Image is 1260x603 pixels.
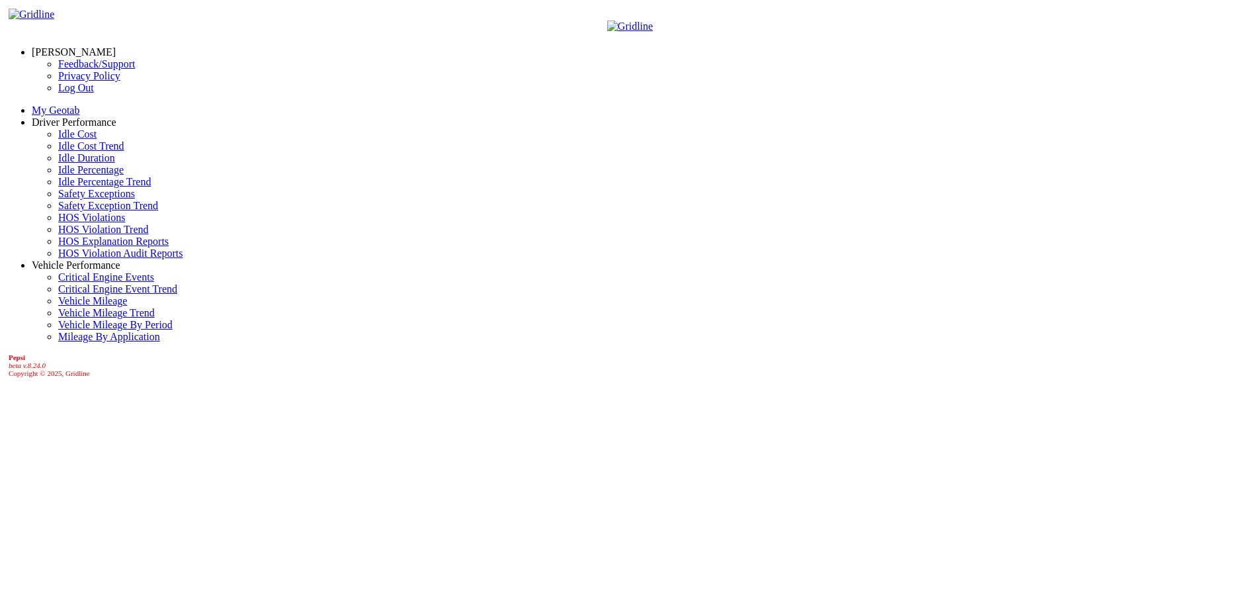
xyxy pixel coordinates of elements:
a: HOS Violation Trend [58,224,149,235]
a: [PERSON_NAME] [32,46,116,58]
a: My Geotab [32,105,79,116]
a: Driver Performance [32,116,116,128]
a: Safety Exceptions [58,188,135,199]
a: Vehicle Mileage Trend [58,307,155,318]
a: Idle Cost [58,128,97,140]
a: Privacy Policy [58,70,120,81]
a: HOS Explanation Reports [58,236,169,247]
img: Gridline [9,9,54,21]
a: Idle Cost Trend [58,140,124,152]
a: Idle Percentage Trend [58,176,151,187]
a: Mileage By Application [58,331,160,342]
a: Feedback/Support [58,58,135,70]
a: Vehicle Mileage By Period [58,319,173,330]
a: HOS Violation Audit Reports [58,248,183,259]
a: Safety Exception Trend [58,200,158,211]
a: Vehicle Performance [32,259,120,271]
a: Vehicle Mileage [58,295,127,306]
img: Gridline [607,21,653,32]
a: Critical Engine Events [58,271,154,283]
b: Pepsi [9,353,25,361]
a: Idle Percentage [58,164,124,175]
i: beta v.8.24.0 [9,361,46,369]
div: Copyright © 2025, Gridline [9,353,1255,377]
a: HOS Violations [58,212,125,223]
a: Idle Duration [58,152,115,163]
a: Critical Engine Event Trend [58,283,177,295]
a: Log Out [58,82,94,93]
